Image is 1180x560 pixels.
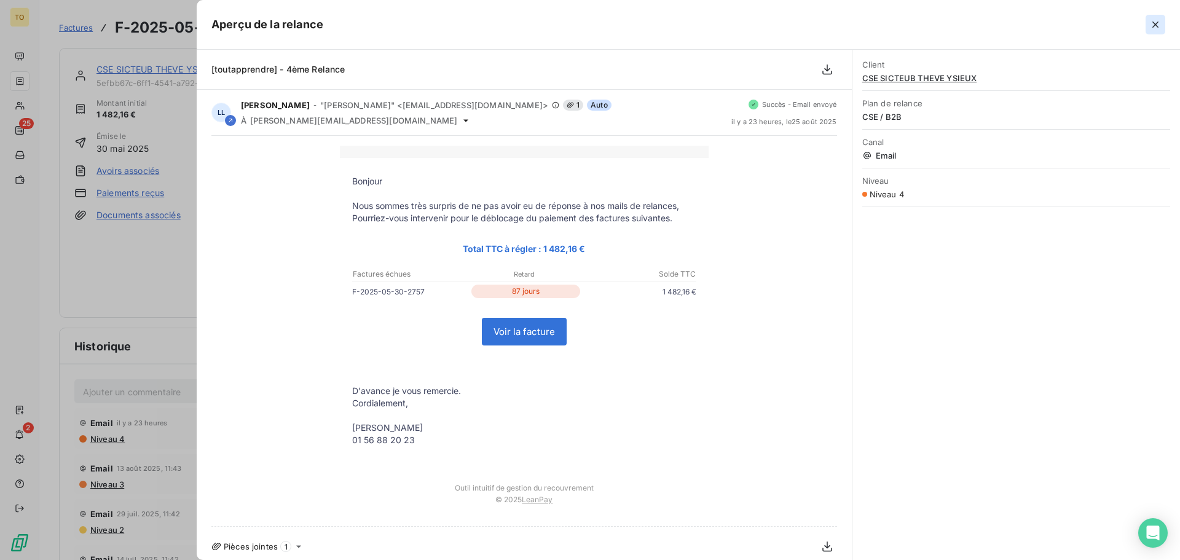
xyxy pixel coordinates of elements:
[731,118,837,125] span: il y a 23 heures , le 25 août 2025
[862,137,1170,147] span: Canal
[762,101,837,108] span: Succès - Email envoyé
[862,151,1170,160] span: Email
[280,541,291,552] span: 1
[340,471,709,492] td: Outil intuitif de gestion du recouvrement
[522,495,553,504] a: LeanPay
[862,176,1170,186] span: Niveau
[241,100,310,110] span: [PERSON_NAME]
[1138,518,1168,548] div: Open Intercom Messenger
[353,269,466,280] p: Factures échues
[587,100,612,111] span: Auto
[340,492,709,516] td: © 2025
[582,269,696,280] p: Solde TTC
[211,103,231,122] div: LL
[352,385,696,397] p: D'avance je vous remercie.
[862,60,1170,69] span: Client
[862,98,1170,108] span: Plan de relance
[563,100,583,111] span: 1
[352,200,696,212] p: Nous sommes très surpris de ne pas avoir eu de réponse à nos mails de relances,
[224,542,278,551] span: Pièces jointes
[211,16,323,33] h5: Aperçu de la relance
[352,434,696,446] p: 01 56 88 20 23
[211,64,345,74] span: [toutapprendre] - 4ème Relance
[352,397,696,409] p: Cordialement,
[870,189,904,199] span: Niveau 4
[482,318,566,345] a: Voir la facture
[862,112,1170,122] span: CSE / B2B
[250,116,457,125] span: [PERSON_NAME][EMAIL_ADDRESS][DOMAIN_NAME]
[352,242,696,256] p: Total TTC à régler : 1 482,16 €
[471,285,580,298] p: 87 jours
[583,285,696,298] p: 1 482,16 €
[352,422,696,434] p: [PERSON_NAME]
[241,116,246,125] span: À
[352,175,696,187] p: Bonjour
[467,269,581,280] p: Retard
[352,212,696,224] p: Pourriez-vous intervenir pour le déblocage du paiement des factures suivantes.
[313,101,317,109] span: -
[320,100,548,110] span: "[PERSON_NAME]" <[EMAIL_ADDRESS][DOMAIN_NAME]>
[862,73,1170,83] span: CSE SICTEUB THEVE YSIEUX
[352,285,469,298] p: F-2025-05-30-2757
